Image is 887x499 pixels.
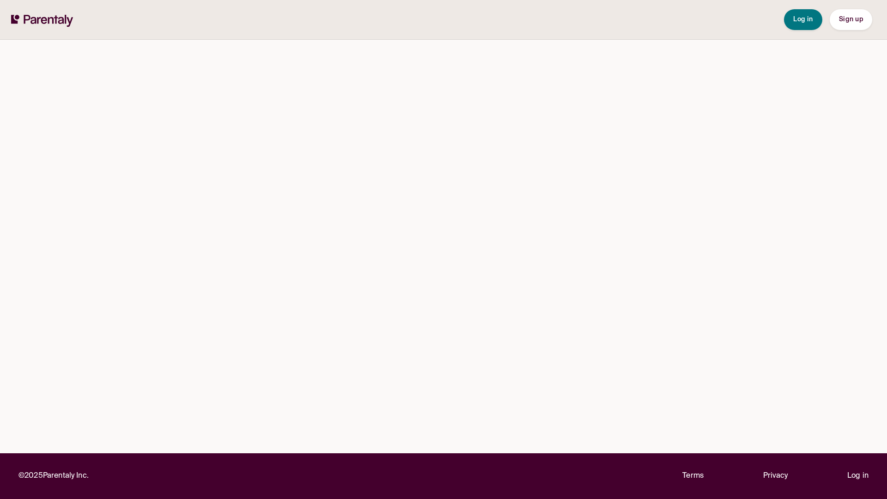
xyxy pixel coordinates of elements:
a: Log in [847,470,869,482]
span: Sign up [839,16,863,23]
a: Terms [682,470,704,482]
p: © 2025 Parentaly Inc. [18,470,89,482]
button: Sign up [830,9,872,30]
span: Log in [793,16,813,23]
button: Log in [784,9,822,30]
a: Privacy [763,470,788,482]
